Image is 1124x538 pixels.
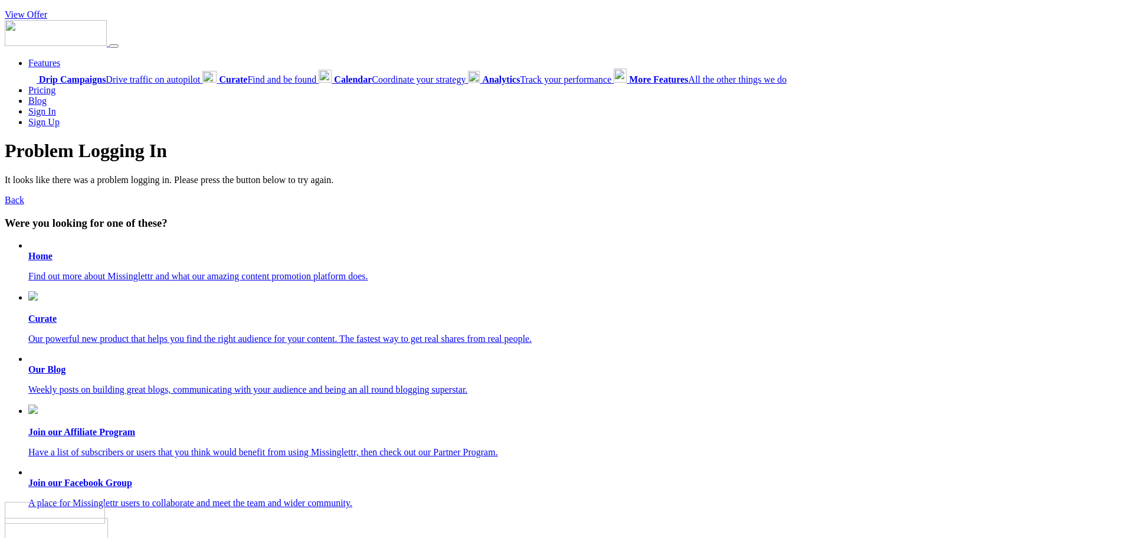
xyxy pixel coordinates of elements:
a: Back [5,195,24,205]
a: CalendarCoordinate your strategy [319,74,468,84]
a: Sign Up [28,117,60,127]
p: A place for Missinglettr users to collaborate and meet the team and wider community. [28,498,1119,508]
a: Join our Facebook Group A place for Missinglettr users to collaborate and meet the team and wider... [28,478,1119,508]
a: Blog [28,96,47,106]
img: Missinglettr - Social Media Marketing for content focused teams | Product Hunt [5,502,105,524]
b: Curate [28,314,57,324]
a: Home Find out more about Missinglettr and what our amazing content promotion platform does. [28,251,1119,282]
p: Our powerful new product that helps you find the right audience for your content. The fastest way... [28,334,1119,344]
p: Find out more about Missinglettr and what our amazing content promotion platform does. [28,271,1119,282]
b: Our Blog [28,364,65,374]
a: Features [28,58,60,68]
span: Track your performance [482,74,611,84]
b: Home [28,251,53,261]
p: Weekly posts on building great blogs, communicating with your audience and being an all round blo... [28,384,1119,395]
span: Find and be found [219,74,316,84]
b: More Features [629,74,688,84]
span: All the other things we do [629,74,787,84]
a: Drip CampaignsDrive traffic on autopilot [28,74,202,84]
b: Calendar [334,74,372,84]
a: CurateFind and be found [202,74,319,84]
a: More FeaturesAll the other things we do [614,74,787,84]
b: Curate [219,74,247,84]
p: It looks like there was a problem logging in. Please press the button below to try again. [5,175,1119,185]
a: Our Blog Weekly posts on building great blogs, communicating with your audience and being an all ... [28,364,1119,395]
h1: Problem Logging In [5,140,1119,162]
a: Sign In [28,106,56,116]
span: Coordinate your strategy [334,74,466,84]
img: curate.png [28,291,38,301]
img: revenue.png [28,405,38,414]
span: Drive traffic on autopilot [39,74,200,84]
b: Drip Campaigns [39,74,106,84]
h3: Were you looking for one of these? [5,217,1119,230]
a: AnalyticsTrack your performance [468,74,614,84]
a: Join our Affiliate Program Have a list of subscribers or users that you think would benefit from ... [28,405,1119,458]
div: Features [28,69,1119,85]
a: Curate Our powerful new product that helps you find the right audience for your content. The fast... [28,291,1119,344]
b: Join our Facebook Group [28,478,132,488]
a: Pricing [28,85,55,95]
button: Menu [109,44,119,48]
b: Analytics [482,74,520,84]
p: Have a list of subscribers or users that you think would benefit from using Missinglettr, then ch... [28,447,1119,458]
a: View Offer [5,9,47,19]
b: Join our Affiliate Program [28,427,135,437]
